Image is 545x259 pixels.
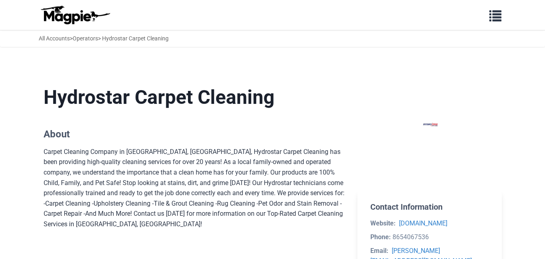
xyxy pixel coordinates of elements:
img: logo-ab69f6fb50320c5b225c76a69d11143b.png [39,5,111,25]
a: All Accounts [39,35,70,42]
div: Carpet Cleaning Company in [GEOGRAPHIC_DATA], [GEOGRAPHIC_DATA], Hydrostar Carpet Cleaning has be... [44,147,345,230]
strong: Email: [370,247,388,255]
h2: Contact Information [370,202,489,212]
div: > > Hydrostar Carpet Cleaning [39,34,169,43]
a: [DOMAIN_NAME] [399,219,447,227]
strong: Phone: [370,233,391,241]
strong: Website: [370,219,396,227]
a: Operators [73,35,98,42]
h2: About [44,128,345,140]
h1: Hydrostar Carpet Cleaning [44,86,345,109]
li: 8654067536 [370,232,489,242]
img: Hydrostar Carpet Cleaning logo [391,86,468,163]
